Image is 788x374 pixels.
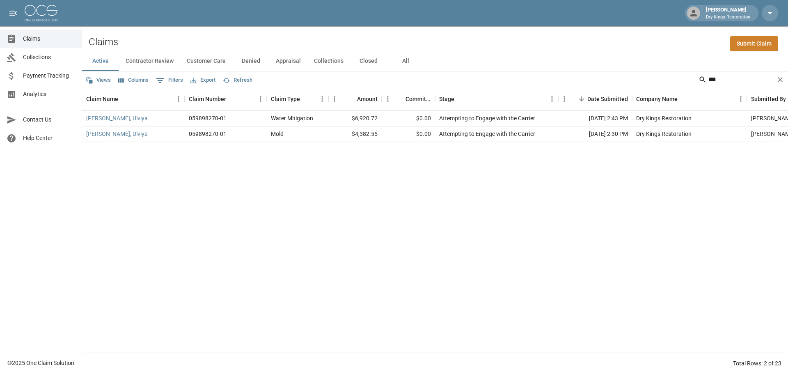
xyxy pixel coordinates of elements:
div: Claim Number [185,87,267,110]
button: Sort [346,93,357,105]
div: dynamic tabs [82,51,788,71]
div: Claim Type [267,87,328,110]
img: ocs-logo-white-transparent.png [25,5,57,21]
div: © 2025 One Claim Solution [7,359,74,367]
button: Closed [350,51,387,71]
button: Refresh [221,74,254,87]
div: $0.00 [382,111,435,126]
button: Active [82,51,119,71]
button: Show filters [154,74,185,87]
button: Select columns [116,74,151,87]
button: All [387,51,424,71]
div: Company Name [632,87,747,110]
span: Analytics [23,90,75,99]
div: $4,382.55 [328,126,382,142]
div: Mold [271,130,284,138]
button: Clear [774,73,786,86]
span: Claims [23,34,75,43]
button: Sort [300,93,312,105]
span: Collections [23,53,75,62]
div: 059898270-01 [189,130,227,138]
div: Search [699,73,786,88]
div: Submitted By [751,87,786,110]
button: Menu [382,93,394,105]
div: Claim Name [86,87,118,110]
div: Claim Type [271,87,300,110]
div: Committed Amount [382,87,435,110]
button: Menu [735,93,747,105]
button: Menu [546,93,558,105]
button: Contractor Review [119,51,180,71]
div: Stage [439,87,454,110]
div: Committed Amount [405,87,431,110]
div: Date Submitted [587,87,628,110]
div: Stage [435,87,558,110]
span: Help Center [23,134,75,142]
button: Menu [172,93,185,105]
button: Sort [576,93,587,105]
div: Claim Number [189,87,226,110]
div: Amount [357,87,378,110]
button: Sort [118,93,130,105]
h2: Claims [89,36,118,48]
div: Attempting to Engage with the Carrier [439,130,535,138]
a: [PERSON_NAME], Ulviya [86,114,148,122]
button: Menu [328,93,341,105]
button: Customer Care [180,51,232,71]
button: Views [84,74,113,87]
div: 059898270-01 [189,114,227,122]
button: Sort [678,93,689,105]
button: Sort [454,93,466,105]
button: Sort [394,93,405,105]
button: Collections [307,51,350,71]
span: Contact Us [23,115,75,124]
button: open drawer [5,5,21,21]
div: Amount [328,87,382,110]
p: Dry Kings Restoration [706,14,750,21]
div: Date Submitted [558,87,632,110]
div: [DATE] 2:43 PM [558,111,632,126]
button: Menu [316,93,328,105]
button: Appraisal [269,51,307,71]
div: [DATE] 2:30 PM [558,126,632,142]
div: [PERSON_NAME] [703,6,754,21]
div: Attempting to Engage with the Carrier [439,114,535,122]
div: Water Mitigation [271,114,313,122]
a: [PERSON_NAME], Ulviya [86,130,148,138]
div: Total Rows: 2 of 23 [733,359,781,367]
button: Sort [226,93,238,105]
div: Company Name [636,87,678,110]
button: Menu [254,93,267,105]
div: $0.00 [382,126,435,142]
div: Dry Kings Restoration [636,114,692,122]
button: Export [188,74,218,87]
button: Denied [232,51,269,71]
a: Submit Claim [730,36,778,51]
div: Claim Name [82,87,185,110]
div: $6,920.72 [328,111,382,126]
div: Dry Kings Restoration [636,130,692,138]
button: Menu [558,93,570,105]
span: Payment Tracking [23,71,75,80]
